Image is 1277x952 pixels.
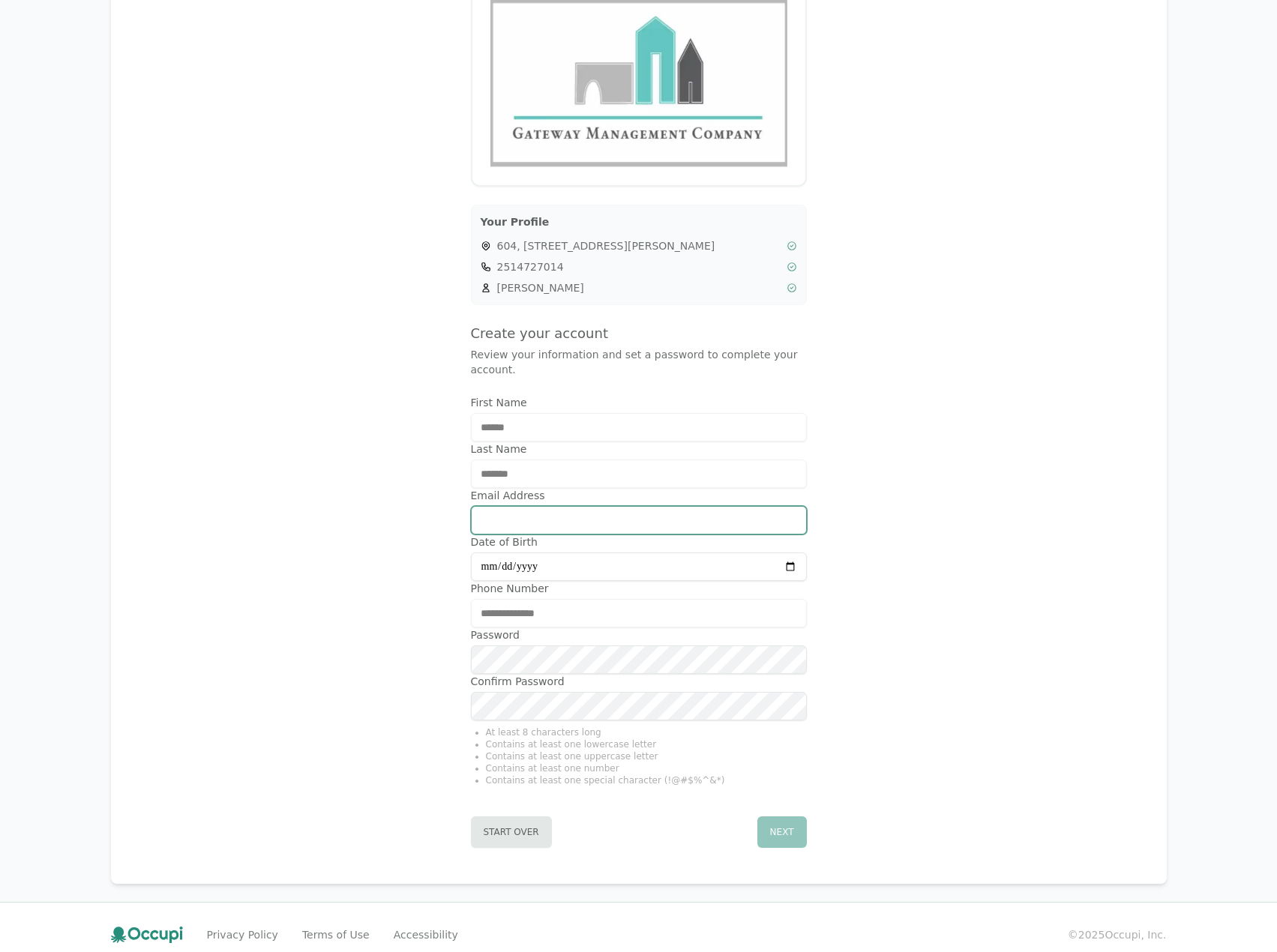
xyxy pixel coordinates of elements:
[207,927,278,942] a: Privacy Policy
[471,674,807,689] label: Confirm Password
[471,627,807,642] label: Password
[486,750,807,762] li: Contains at least one uppercase letter
[471,395,807,410] label: First Name
[486,762,807,774] li: Contains at least one number
[471,323,807,344] h4: Create your account
[302,927,370,942] a: Terms of Use
[497,238,781,253] span: 604, [STREET_ADDRESS][PERSON_NAME]
[1068,927,1167,942] small: © 2025 Occupi, Inc.
[486,738,807,750] li: Contains at least one lowercase letter
[471,347,807,377] p: Review your information and set a password to complete your account.
[481,214,797,229] h3: Your Profile
[486,774,807,786] li: Contains at least one special character (!@#$%^&*)
[497,259,781,274] span: 2514727014
[471,816,552,848] button: Start Over
[471,581,807,596] label: Phone Number
[486,726,807,738] li: At least 8 characters long
[471,442,807,457] label: Last Name
[471,488,807,503] label: Email Address
[394,927,458,942] a: Accessibility
[497,280,781,295] span: [PERSON_NAME]
[471,534,807,549] label: Date of Birth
